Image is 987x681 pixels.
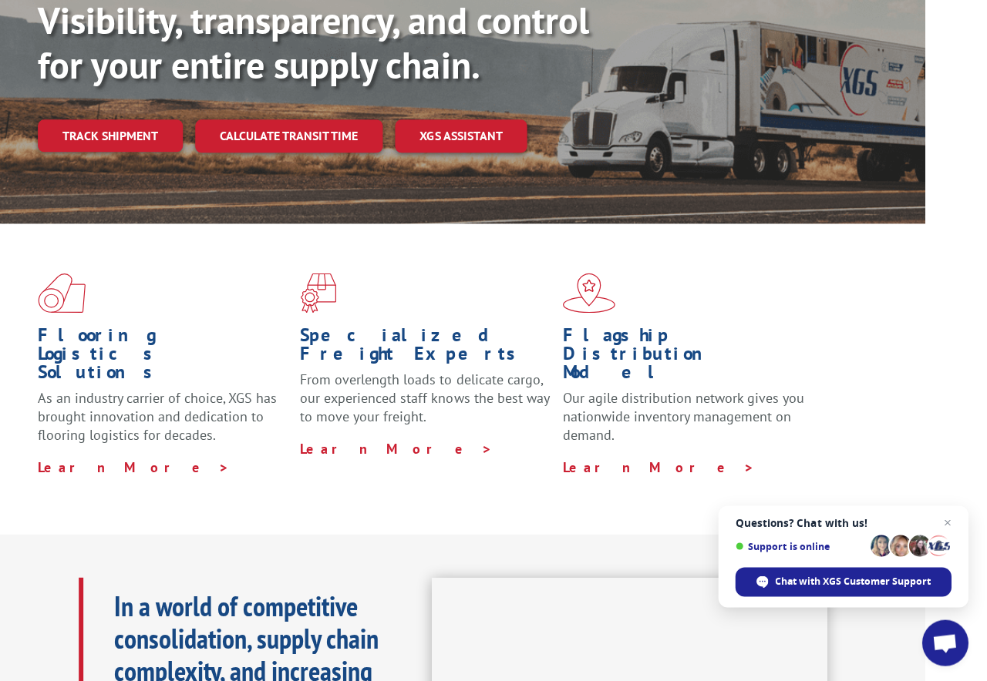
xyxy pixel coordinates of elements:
h1: Flagship Distribution Model [563,325,814,388]
span: Chat with XGS Customer Support [776,574,931,588]
a: XGS ASSISTANT [396,119,527,153]
a: Learn More > [301,439,493,457]
a: Track shipment [39,119,184,152]
p: From overlength loads to delicate cargo, our experienced staff knows the best way to move your fr... [301,370,551,438]
span: Close chat [938,513,957,532]
img: xgs-icon-flagship-distribution-model-red [563,273,616,313]
span: Questions? Chat with us! [736,516,952,528]
h1: Specialized Freight Experts [301,325,551,370]
img: xgs-icon-total-supply-chain-intelligence-red [39,273,86,313]
img: xgs-icon-focused-on-flooring-red [301,273,337,313]
div: Chat with XGS Customer Support [736,567,952,596]
a: Learn More > [563,458,755,475]
a: Calculate transit time [196,119,383,153]
h1: Flooring Logistics Solutions [39,325,289,388]
span: Support is online [736,540,865,552]
span: Our agile distribution network gives you nationwide inventory management on demand. [563,388,804,443]
div: Open chat [922,619,968,666]
a: Learn More > [39,458,231,475]
span: As an industry carrier of choice, XGS has brought innovation and dedication to flooring logistics... [39,388,278,443]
